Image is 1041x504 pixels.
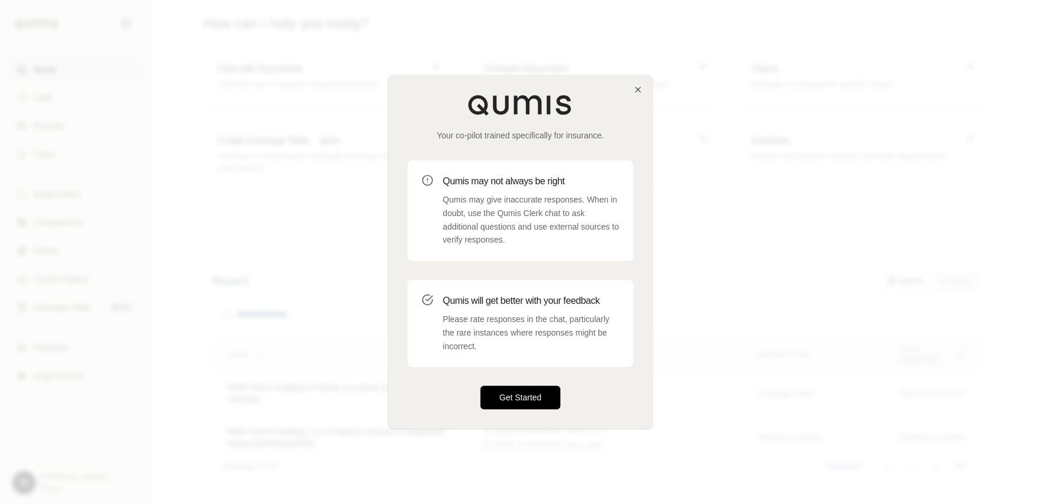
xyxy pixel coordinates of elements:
p: Qumis may give inaccurate responses. When in doubt, use the Qumis Clerk chat to ask additional qu... [443,193,619,247]
h3: Qumis may not always be right [443,174,619,188]
img: Qumis Logo [468,94,573,115]
h3: Qumis will get better with your feedback [443,294,619,308]
button: Get Started [481,386,560,410]
p: Please rate responses in the chat, particularly the rare instances where responses might be incor... [443,313,619,353]
p: Your co-pilot trained specifically for insurance. [408,130,633,141]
